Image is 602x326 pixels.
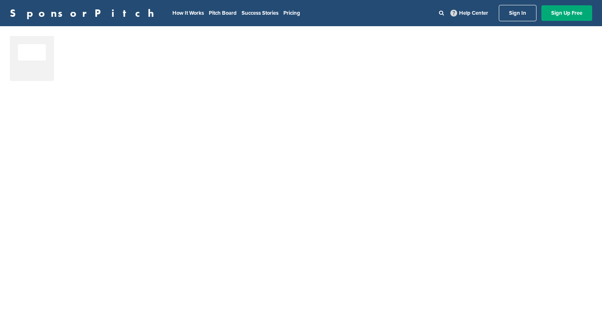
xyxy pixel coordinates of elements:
a: Sign Up Free [541,5,592,21]
a: Success Stories [242,10,278,16]
a: SponsorPitch [10,8,159,18]
a: Pitch Board [209,10,237,16]
a: How It Works [172,10,204,16]
a: Sign In [499,5,536,21]
a: Help Center [449,8,490,18]
a: Pricing [283,10,300,16]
